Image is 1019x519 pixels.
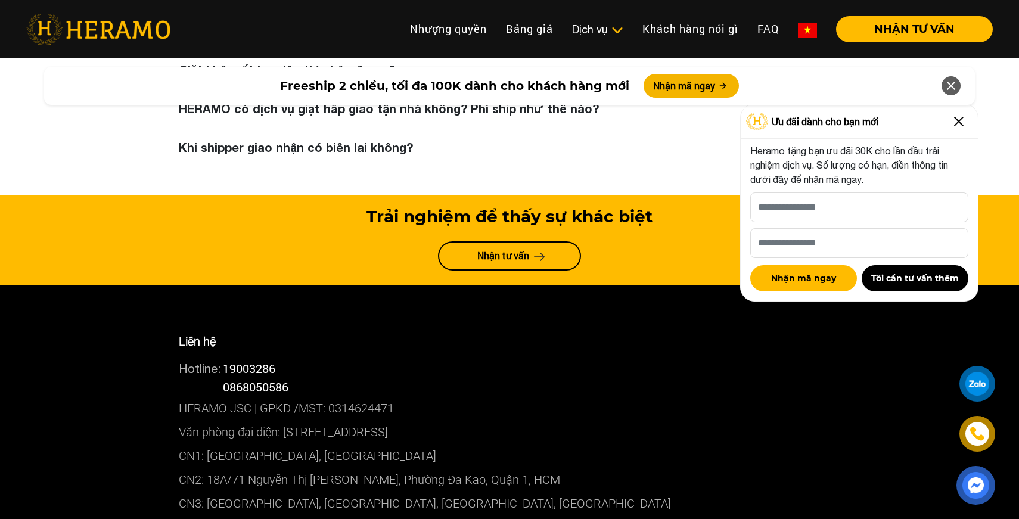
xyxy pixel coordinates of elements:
[280,77,629,95] span: Freeship 2 chiều, tối đa 100K dành cho khách hàng mới
[798,23,817,38] img: vn-flag.png
[400,16,496,42] a: Nhượng quyền
[748,16,788,42] a: FAQ
[772,114,878,129] span: Ưu đãi dành cho bạn mới
[438,241,581,271] a: Nhận tư vấn
[534,252,545,261] img: arrow-next
[496,16,563,42] a: Bảng giá
[179,492,840,515] p: CN3: [GEOGRAPHIC_DATA], [GEOGRAPHIC_DATA], [GEOGRAPHIC_DATA], [GEOGRAPHIC_DATA]
[746,113,769,130] img: Logo
[179,396,840,420] p: HERAMO JSC | GPKD /MST: 0314624471
[26,14,170,45] img: heramo-logo.png
[961,418,993,450] a: phone-icon
[179,362,220,375] span: Hotline:
[827,24,993,35] a: NHẬN TƯ VẤN
[179,207,840,227] h3: Trải nghiệm để thấy sự khác biệt
[572,21,623,38] div: Dịch vụ
[223,360,275,376] a: 19003286
[179,332,840,350] p: Liên hệ
[644,74,739,98] button: Nhận mã ngay
[179,140,413,154] h3: Khi shipper giao nhận có biên lai không?
[949,112,968,131] img: Close
[971,427,984,440] img: phone-icon
[179,468,840,492] p: CN2: 18A/71 Nguyễn Thị [PERSON_NAME], Phường Đa Kao, Quận 1, HCM
[750,265,857,291] button: Nhận mã ngay
[179,444,840,468] p: CN1: [GEOGRAPHIC_DATA], [GEOGRAPHIC_DATA]
[179,420,840,444] p: Văn phòng đại diện: [STREET_ADDRESS]
[862,265,968,291] button: Tôi cần tư vấn thêm
[633,16,748,42] a: Khách hàng nói gì
[750,144,968,187] p: Heramo tặng bạn ưu đãi 30K cho lần đầu trải nghiệm dịch vụ. Số lượng có hạn, điền thông tin dưới ...
[611,24,623,36] img: subToggleIcon
[836,16,993,42] button: NHẬN TƯ VẤN
[223,379,288,394] span: 0868050586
